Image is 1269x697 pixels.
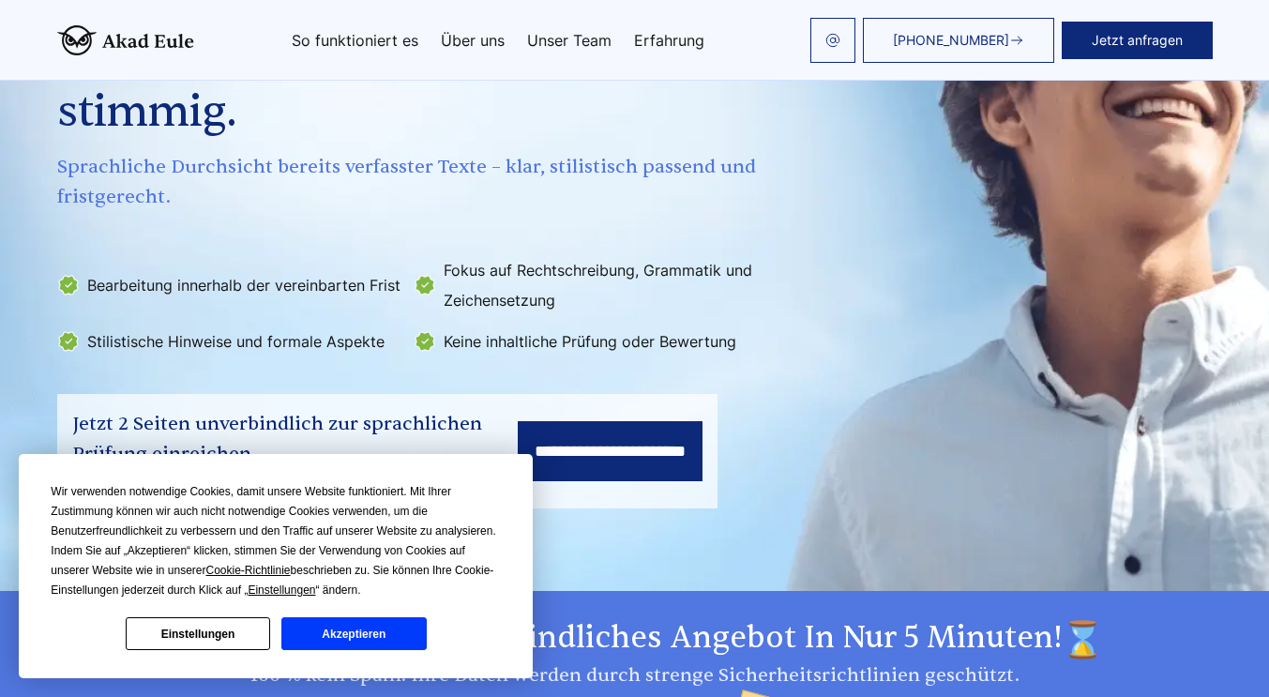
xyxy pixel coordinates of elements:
div: 100 % kein Spam: Ihre Daten werden durch strenge Sicherheitsrichtlinien geschützt. [57,660,1213,690]
span: Cookie-Richtlinie [206,564,291,577]
button: Einstellungen [126,617,270,650]
li: Bearbeitung innerhalb der vereinbarten Frist [57,255,402,315]
button: Jetzt anfragen [1062,22,1213,59]
span: [PHONE_NUMBER] [893,33,1009,48]
a: Erfahrung [634,33,704,48]
div: Cookie Consent Prompt [19,454,533,678]
a: Unser Team [527,33,612,48]
li: Keine inhaltliche Prüfung oder Bewertung [414,326,759,356]
img: logo [57,25,194,55]
img: email [825,33,840,48]
span: Einstellungen [248,583,315,597]
div: Jetzt 2 Seiten unverbindlich zur sprachlichen Prüfung einreichen [72,409,518,469]
h2: Ihr persönliches, unverbindliches Angebot in nur 5 Minuten! [57,619,1213,660]
img: time [1063,619,1104,660]
li: Fokus auf Rechtschreibung, Grammatik und Zeichensetzung [414,255,759,315]
div: Wir verwenden notwendige Cookies, damit unsere Website funktioniert. Mit Ihrer Zustimmung können ... [51,482,501,600]
a: [PHONE_NUMBER] [863,18,1054,63]
a: So funktioniert es [292,33,418,48]
button: Akzeptieren [281,617,426,650]
span: Sprachliche Durchsicht bereits verfasster Texte – klar, stilistisch passend und fristgerecht. [57,152,763,212]
li: Stilistische Hinweise und formale Aspekte [57,326,402,356]
a: Über uns [441,33,505,48]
